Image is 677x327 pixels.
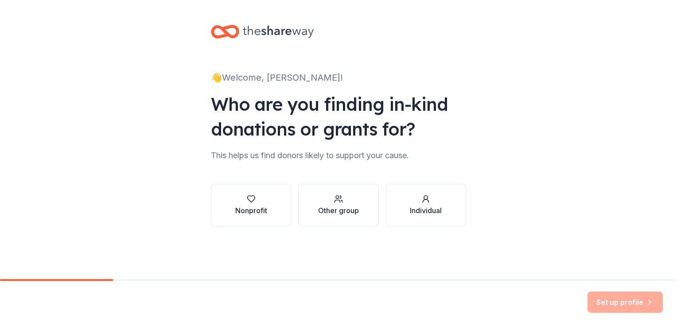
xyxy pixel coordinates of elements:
button: Other group [298,184,378,226]
div: Who are you finding in-kind donations or grants for? [211,92,466,141]
div: Other group [318,205,359,216]
div: Individual [410,205,442,216]
button: Individual [386,184,466,226]
div: This helps us find donors likely to support your cause. [211,148,466,163]
button: Nonprofit [211,184,291,226]
div: Nonprofit [235,205,267,216]
div: 👋 Welcome, [PERSON_NAME]! [211,70,466,85]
